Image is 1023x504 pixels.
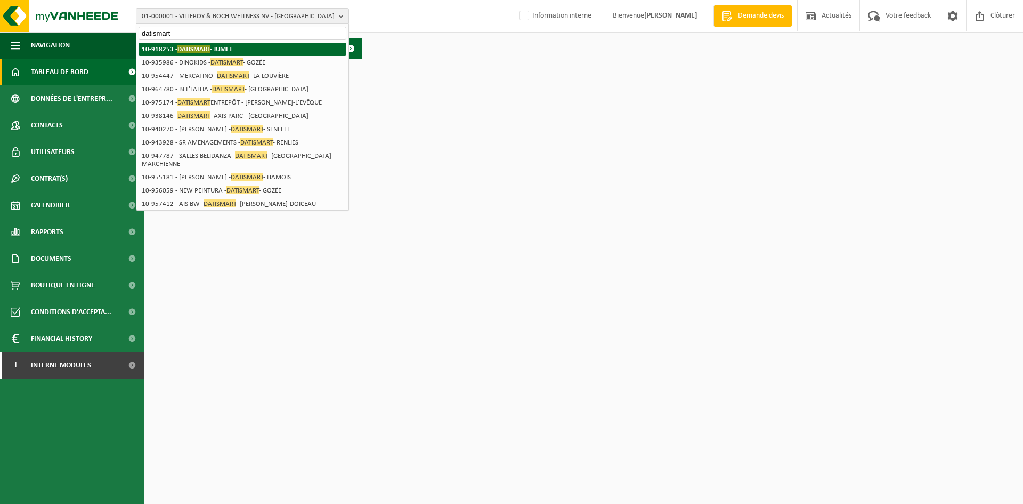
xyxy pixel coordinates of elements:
[31,245,71,272] span: Documents
[177,111,210,119] span: DATISMART
[142,9,335,25] span: 01-000001 - VILLEROY & BOCH WELLNESS NV - [GEOGRAPHIC_DATA]
[177,98,210,106] span: DATISMART
[136,8,349,24] button: 01-000001 - VILLEROY & BOCH WELLNESS NV - [GEOGRAPHIC_DATA]
[31,112,63,139] span: Contacts
[139,197,346,211] li: 10-957412 - AIS BW - - [PERSON_NAME]-DOICEAU
[713,5,792,27] a: Demande devis
[177,45,210,53] span: DATISMART
[31,165,68,192] span: Contrat(s)
[139,69,346,83] li: 10-954447 - MERCATINO - - LA LOUVIÈRE
[139,96,346,109] li: 10-975174 - ENTREPÔT - [PERSON_NAME]-L'EVÊQUE
[31,59,88,85] span: Tableau de bord
[139,27,346,40] input: Chercher des succursales liées
[235,151,267,159] span: DATISMART
[31,219,63,245] span: Rapports
[11,352,20,379] span: I
[139,149,346,171] li: 10-947787 - SALLES BELIDANZA - - [GEOGRAPHIC_DATA]-MARCHIENNE
[139,136,346,149] li: 10-943928 - SR AMENAGEMENTS - - RENLIES
[204,199,236,207] span: DATISMART
[31,85,112,112] span: Données de l'entrepr...
[644,12,697,20] strong: [PERSON_NAME]
[210,58,243,66] span: DATISMART
[231,173,263,181] span: DATISMART
[735,11,786,21] span: Demande devis
[139,184,346,197] li: 10-956059 - NEW PEINTURA - - GOZÉE
[139,123,346,136] li: 10-940270 - [PERSON_NAME] - - SENEFFE
[31,325,92,352] span: Financial History
[139,56,346,69] li: 10-935986 - DINOKIDS - - GOZÉE
[139,171,346,184] li: 10-955181 - [PERSON_NAME] - - HAMOIS
[139,109,346,123] li: 10-938146 - - AXIS PARC - [GEOGRAPHIC_DATA]
[31,32,70,59] span: Navigation
[226,186,259,194] span: DATISMART
[231,125,263,133] span: DATISMART
[31,299,111,325] span: Conditions d'accepta...
[517,8,591,24] label: Information interne
[240,138,273,146] span: DATISMART
[142,45,232,53] strong: 10-918253 - - JUMET
[31,352,91,379] span: Interne modules
[212,85,245,93] span: DATISMART
[217,71,249,79] span: DATISMART
[31,192,70,219] span: Calendrier
[31,272,95,299] span: Boutique en ligne
[139,83,346,96] li: 10-964780 - BEL'LALLIA - - [GEOGRAPHIC_DATA]
[31,139,75,165] span: Utilisateurs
